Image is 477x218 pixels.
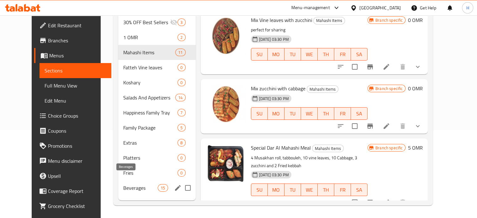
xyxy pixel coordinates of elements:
span: 11 [176,50,185,56]
span: Select to update [348,60,361,73]
h6: 0 OMR [408,84,423,93]
span: Edit Restaurant [48,22,106,29]
span: Platters [123,154,178,162]
span: Select to update [348,196,361,209]
span: Mix Vine leaves with zucchini [251,15,312,25]
button: WE [301,183,318,196]
span: MO [270,185,282,194]
svg: Inactive section [170,19,178,26]
button: TH [318,107,334,120]
span: MO [270,109,282,118]
a: Edit Restaurant [34,18,111,33]
div: items [178,64,185,71]
img: Mix zucchini with cabbage [206,84,246,124]
span: Coverage Report [48,187,106,195]
div: Extras8 [118,135,196,150]
button: WE [301,48,318,61]
span: Select to update [348,120,361,133]
span: WE [304,109,315,118]
span: Choice Groups [48,112,106,120]
span: FR [337,50,348,59]
div: Family Package5 [118,120,196,135]
span: WE [304,185,315,194]
div: Fries [123,169,178,177]
div: Menu-management [291,4,330,12]
span: TU [287,50,299,59]
span: 7 [178,110,185,116]
a: Sections [40,63,111,78]
span: [DATE] 03:30 PM [257,36,291,42]
span: Coupons [48,127,106,135]
span: [DATE] 03:30 PM [257,96,291,102]
img: Mix Vine leaves with zucchini [206,16,246,56]
div: Mahashi Items [123,49,176,56]
div: Koshary0 [118,75,196,90]
div: 1 OMR2 [118,30,196,45]
span: Grocery Checklist [48,202,106,210]
span: Edit Menu [45,97,106,104]
span: Mahashi Items [314,17,345,24]
h6: 0 OMR [408,16,423,24]
span: Family Package [123,124,178,131]
div: 30% OFF Best Sellers3 [118,15,196,30]
svg: Show Choices [414,122,421,130]
a: Menu disclaimer [34,153,111,168]
span: Salads And Appetizers [123,94,176,101]
div: Fries0 [118,165,196,180]
a: Full Menu View [40,78,111,93]
h6: 5 OMR [408,143,423,152]
div: 30% OFF Best Sellers [123,19,170,26]
span: Branch specific [373,17,405,23]
button: sort-choices [333,195,348,210]
span: SA [353,185,365,194]
span: Sections [45,67,106,74]
span: TU [287,185,299,194]
span: 14 [176,95,185,101]
button: TH [318,48,334,61]
p: perfect for sharing [251,26,368,34]
button: SU [251,48,268,61]
a: Menus [34,48,111,63]
div: Mahashi Items11 [118,45,196,60]
span: 3 [178,19,185,25]
a: Upsell [34,168,111,183]
div: items [158,184,168,192]
a: Edit menu item [383,199,390,206]
div: Extras [123,139,178,146]
button: MO [268,183,284,196]
button: MO [268,48,284,61]
button: show more [410,59,425,74]
a: Edit Menu [40,93,111,108]
span: SU [254,109,265,118]
span: Promotions [48,142,106,150]
span: 1 OMR [123,34,178,41]
button: sort-choices [333,59,348,74]
button: SU [251,107,268,120]
span: 0 [178,155,185,161]
div: Platters0 [118,150,196,165]
a: Edit menu item [383,63,390,71]
span: 8 [178,140,185,146]
a: Coupons [34,123,111,138]
span: Branch specific [373,86,405,92]
span: [DATE] 03:30 PM [257,172,291,178]
div: Salads And Appetizers14 [118,90,196,105]
span: Beverages [123,184,158,192]
button: delete [395,119,410,134]
a: Edit menu item [383,122,390,130]
span: FR [337,185,348,194]
div: items [178,79,185,86]
div: items [175,94,185,101]
button: show more [410,119,425,134]
button: Branch-specific-item [363,119,378,134]
div: Beverages15edit [118,180,196,195]
nav: Menu sections [118,12,196,198]
span: Branch specific [373,145,405,151]
div: items [178,169,185,177]
div: items [178,19,185,26]
a: Branches [34,33,111,48]
svg: Show Choices [414,63,421,71]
